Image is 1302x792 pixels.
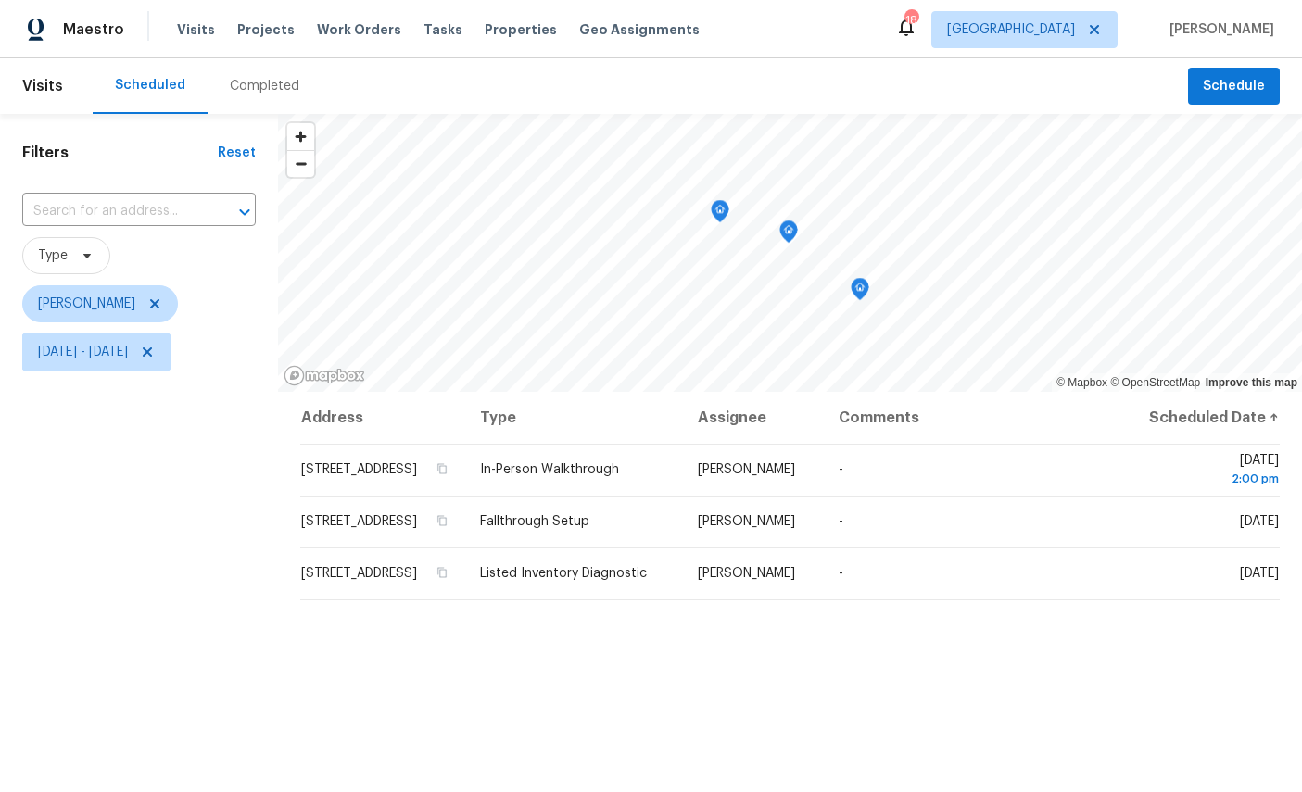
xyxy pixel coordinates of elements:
span: Projects [237,20,295,39]
span: Listed Inventory Diagnostic [480,567,647,580]
span: [PERSON_NAME] [698,463,795,476]
div: 18 [904,11,917,30]
span: Zoom out [287,151,314,177]
span: Properties [485,20,557,39]
div: Reset [218,144,256,162]
a: Improve this map [1206,376,1297,389]
button: Zoom out [287,150,314,177]
div: Scheduled [115,76,185,94]
span: - [839,463,843,476]
button: Zoom in [287,123,314,150]
div: 2:00 pm [1133,470,1279,488]
span: Tasks [423,23,462,36]
span: [PERSON_NAME] [698,515,795,528]
span: [STREET_ADDRESS] [301,463,417,476]
div: Map marker [711,200,729,229]
span: [PERSON_NAME] [698,567,795,580]
th: Comments [824,392,1118,444]
input: Search for an address... [22,197,204,226]
th: Type [465,392,684,444]
h1: Filters [22,144,218,162]
span: - [839,515,843,528]
span: Visits [22,66,63,107]
button: Open [232,199,258,225]
span: [PERSON_NAME] [1162,20,1274,39]
span: - [839,567,843,580]
button: Copy Address [434,512,450,529]
div: Map marker [851,278,869,307]
button: Copy Address [434,564,450,581]
span: [DATE] [1133,454,1279,488]
span: [PERSON_NAME] [38,295,135,313]
span: In-Person Walkthrough [480,463,619,476]
span: [STREET_ADDRESS] [301,567,417,580]
span: [DATE] [1240,515,1279,528]
div: Map marker [779,220,798,249]
span: Maestro [63,20,124,39]
span: Fallthrough Setup [480,515,589,528]
span: [DATE] [1240,567,1279,580]
button: Schedule [1188,68,1280,106]
span: Visits [177,20,215,39]
a: Mapbox [1056,376,1107,389]
span: [GEOGRAPHIC_DATA] [947,20,1075,39]
canvas: Map [278,114,1302,392]
span: [STREET_ADDRESS] [301,515,417,528]
a: OpenStreetMap [1110,376,1200,389]
span: Work Orders [317,20,401,39]
span: Schedule [1203,75,1265,98]
th: Assignee [683,392,824,444]
div: Completed [230,77,299,95]
span: Geo Assignments [579,20,700,39]
a: Mapbox homepage [284,365,365,386]
th: Scheduled Date ↑ [1119,392,1280,444]
span: [DATE] - [DATE] [38,343,128,361]
th: Address [300,392,465,444]
button: Copy Address [434,460,450,477]
span: Type [38,246,68,265]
